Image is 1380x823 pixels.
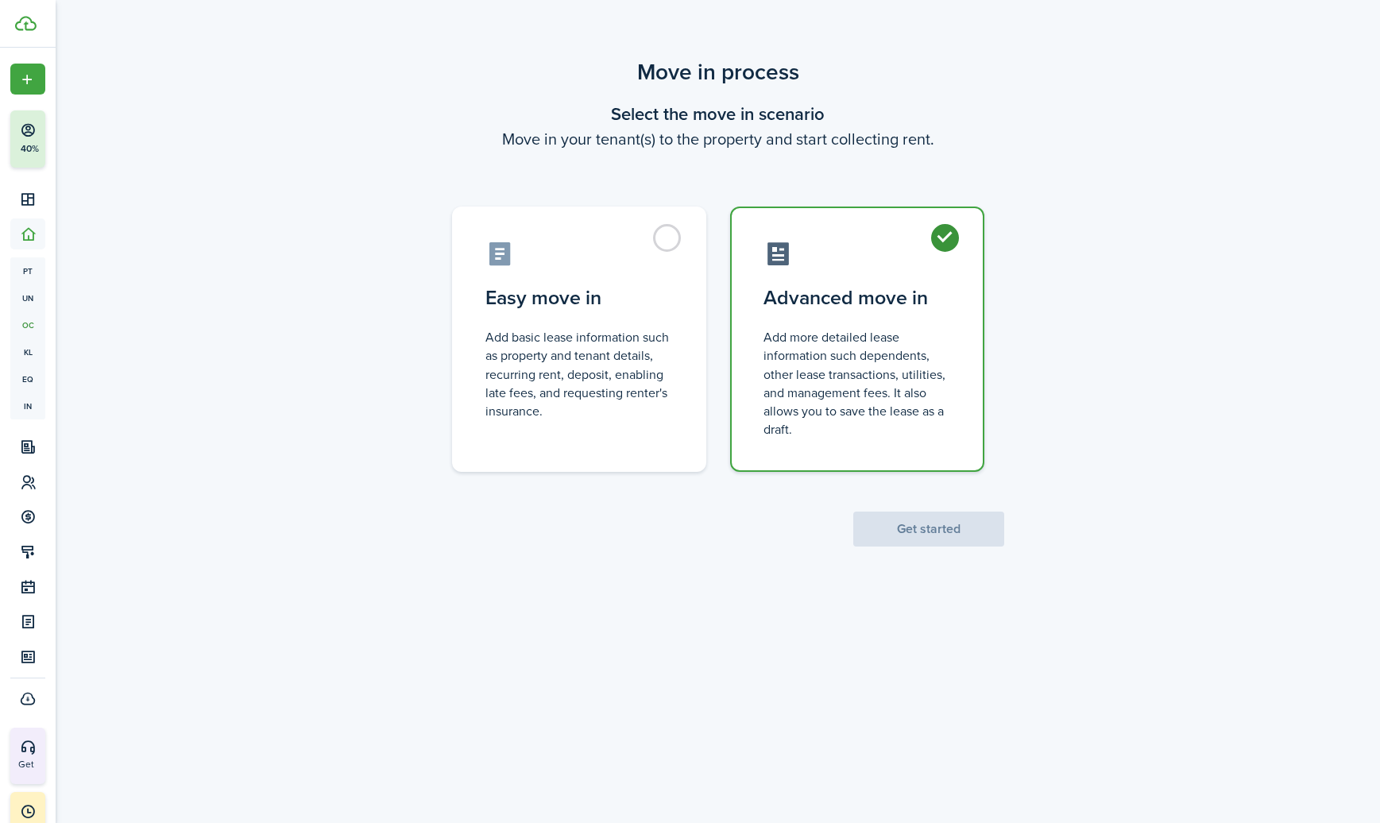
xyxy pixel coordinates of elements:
[10,284,45,311] a: un
[763,328,951,439] control-radio-card-description: Add more detailed lease information such dependents, other lease transactions, utilities, and man...
[432,127,1004,151] wizard-step-header-description: Move in your tenant(s) to the property and start collecting rent.
[432,56,1004,89] scenario-title: Move in process
[18,758,115,771] p: Get
[10,728,45,783] button: Get
[10,365,45,392] a: eq
[432,101,1004,127] wizard-step-header-title: Select the move in scenario
[763,284,951,312] control-radio-card-title: Advanced move in
[10,110,142,168] button: 40%
[10,311,45,338] a: oc
[15,16,37,31] img: TenantCloud
[20,142,40,156] p: 40%
[485,284,673,312] control-radio-card-title: Easy move in
[10,392,45,419] a: in
[10,257,45,284] a: pt
[10,338,45,365] a: kl
[10,64,45,95] button: Open menu
[485,328,673,420] control-radio-card-description: Add basic lease information such as property and tenant details, recurring rent, deposit, enablin...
